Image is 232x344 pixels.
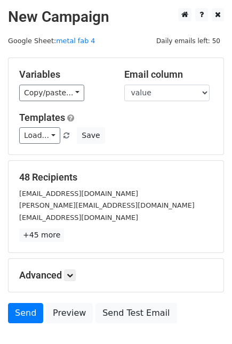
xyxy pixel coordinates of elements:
[8,303,43,323] a: Send
[46,303,93,323] a: Preview
[153,35,224,47] span: Daily emails left: 50
[19,69,108,80] h5: Variables
[8,37,95,45] small: Google Sheet:
[124,69,213,80] h5: Email column
[19,85,84,101] a: Copy/paste...
[179,293,232,344] iframe: Chat Widget
[153,37,224,45] a: Daily emails left: 50
[19,269,213,281] h5: Advanced
[19,228,64,242] a: +45 more
[19,214,138,222] small: [EMAIL_ADDRESS][DOMAIN_NAME]
[19,127,60,144] a: Load...
[77,127,105,144] button: Save
[56,37,95,45] a: metal fab 4
[19,190,138,198] small: [EMAIL_ADDRESS][DOMAIN_NAME]
[19,112,65,123] a: Templates
[19,201,195,209] small: [PERSON_NAME][EMAIL_ADDRESS][DOMAIN_NAME]
[95,303,177,323] a: Send Test Email
[19,171,213,183] h5: 48 Recipients
[8,8,224,26] h2: New Campaign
